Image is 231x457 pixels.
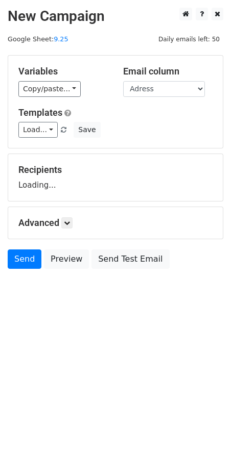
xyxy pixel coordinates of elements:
button: Save [74,122,100,138]
a: Templates [18,107,62,118]
h2: New Campaign [8,8,223,25]
span: Daily emails left: 50 [155,34,223,45]
small: Google Sheet: [8,35,68,43]
h5: Advanced [18,217,213,229]
h5: Email column [123,66,213,77]
a: 9.25 [54,35,68,43]
a: Send [8,249,41,269]
h5: Variables [18,66,108,77]
a: Copy/paste... [18,81,81,97]
div: Loading... [18,164,213,191]
a: Send Test Email [91,249,169,269]
a: Daily emails left: 50 [155,35,223,43]
a: Preview [44,249,89,269]
a: Load... [18,122,58,138]
h5: Recipients [18,164,213,175]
